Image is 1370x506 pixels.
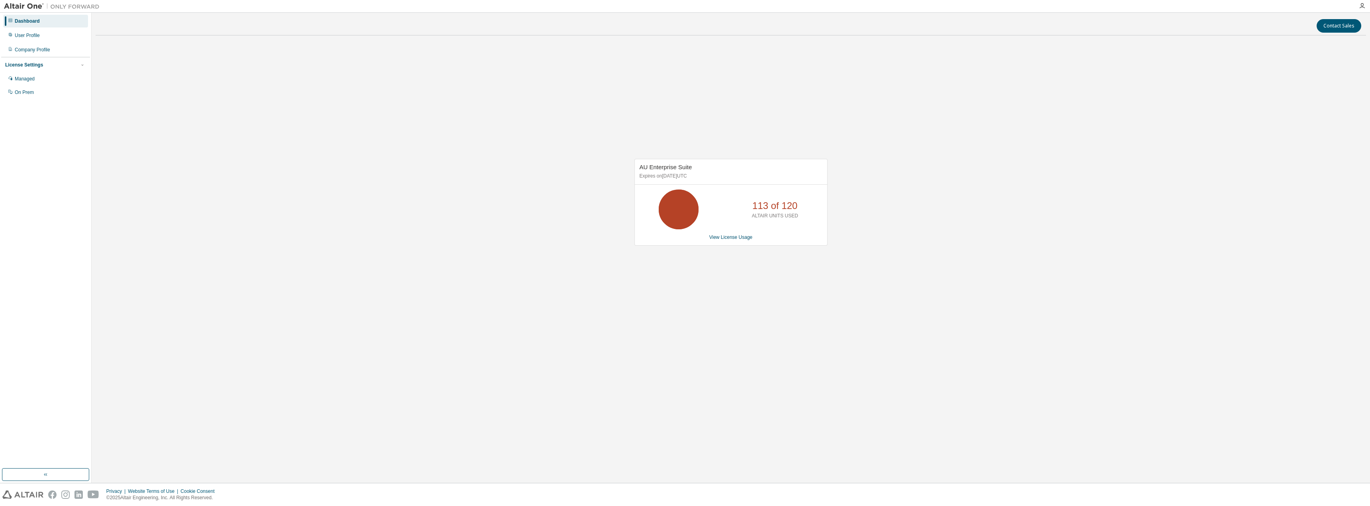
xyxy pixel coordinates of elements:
[15,32,40,39] div: User Profile
[15,47,50,53] div: Company Profile
[106,488,128,494] div: Privacy
[15,89,34,96] div: On Prem
[15,18,40,24] div: Dashboard
[5,62,43,68] div: License Settings
[128,488,180,494] div: Website Terms of Use
[4,2,104,10] img: Altair One
[48,490,57,499] img: facebook.svg
[752,199,797,213] p: 113 of 120
[88,490,99,499] img: youtube.svg
[61,490,70,499] img: instagram.svg
[74,490,83,499] img: linkedin.svg
[180,488,219,494] div: Cookie Consent
[15,76,35,82] div: Managed
[2,490,43,499] img: altair_logo.svg
[640,173,820,180] p: Expires on [DATE] UTC
[106,494,219,501] p: © 2025 Altair Engineering, Inc. All Rights Reserved.
[752,213,798,219] p: ALTAIR UNITS USED
[640,164,692,170] span: AU Enterprise Suite
[1317,19,1361,33] button: Contact Sales
[709,234,753,240] a: View License Usage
